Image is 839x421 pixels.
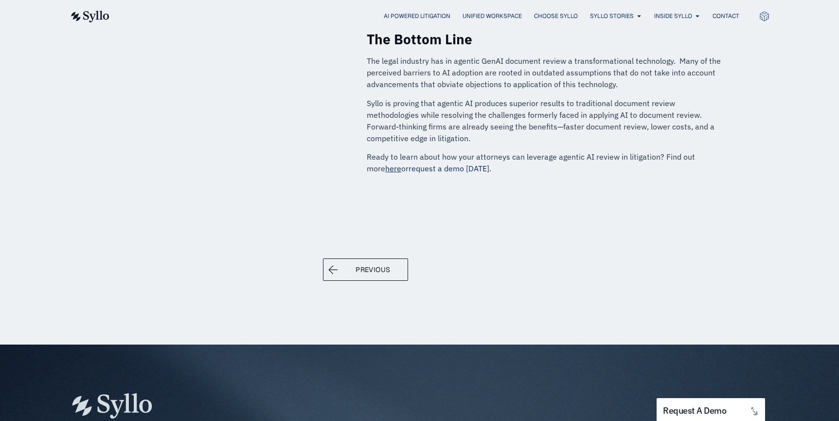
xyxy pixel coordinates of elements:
[463,12,522,20] a: Unified Workspace
[713,12,739,20] a: Contact
[663,406,726,416] span: request a demo
[129,12,739,21] div: Menu Toggle
[367,151,723,174] p: Ready to learn about how your attorneys can leverage agentic AI review in litigation? Find out mo...
[367,30,472,48] strong: The Bottom Line
[385,164,401,173] a: here
[654,12,692,20] a: Inside Syllo
[70,11,109,22] img: syllo
[129,12,739,21] nav: Menu
[356,264,390,275] span: Previous
[384,12,450,20] a: AI Powered Litigation
[367,55,723,90] p: The legal industry has in agentic GenAI document review a transformational technology. Many of th...
[409,164,489,173] a: request a demo [DATE]
[323,258,733,281] div: Post Navigation
[323,258,408,281] a: Previous
[534,12,578,20] a: Choose Syllo
[367,97,723,144] p: Syllo is proving that agentic AI produces superior results to traditional document review methodo...
[590,12,634,20] a: Syllo Stories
